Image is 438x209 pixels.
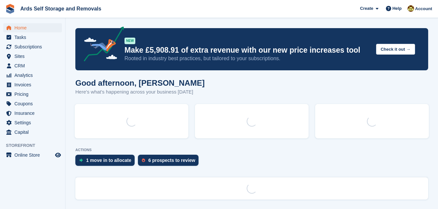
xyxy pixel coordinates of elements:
p: Rooted in industry best practices, but tailored to your subscriptions. [124,55,371,62]
div: 6 prospects to review [148,158,195,163]
span: Account [415,6,432,12]
span: Home [14,23,54,32]
p: ACTIONS [75,148,428,152]
span: Subscriptions [14,42,54,51]
a: menu [3,128,62,137]
div: NEW [124,38,135,44]
span: CRM [14,61,54,70]
span: Analytics [14,71,54,80]
img: Mark McFerran [408,5,414,12]
img: move_ins_to_allocate_icon-fdf77a2bb77ea45bf5b3d319d69a93e2d87916cf1d5bf7949dd705db3b84f3ca.svg [79,158,83,162]
a: menu [3,109,62,118]
a: Ards Self Storage and Removals [18,3,104,14]
a: menu [3,52,62,61]
span: Insurance [14,109,54,118]
a: menu [3,61,62,70]
a: 6 prospects to review [138,155,202,169]
button: Check it out → [376,44,415,55]
span: Storefront [6,142,65,149]
a: menu [3,23,62,32]
span: Sites [14,52,54,61]
h1: Good afternoon, [PERSON_NAME] [75,78,205,87]
a: menu [3,33,62,42]
span: Settings [14,118,54,127]
img: prospect-51fa495bee0391a8d652442698ab0144808aea92771e9ea1ae160a38d050c398.svg [142,158,145,162]
img: stora-icon-8386f47178a22dfd0bd8f6a31ec36ba5ce8667c1dd55bd0f319d3a0aa187defe.svg [5,4,15,14]
a: menu [3,71,62,80]
p: Here's what's happening across your business [DATE] [75,88,205,96]
span: Invoices [14,80,54,89]
a: menu [3,150,62,160]
span: Pricing [14,90,54,99]
img: price-adjustments-announcement-icon-8257ccfd72463d97f412b2fc003d46551f7dbcb40ab6d574587a9cd5c0d94... [78,26,124,64]
div: 1 move in to allocate [86,158,131,163]
a: menu [3,90,62,99]
span: Coupons [14,99,54,108]
span: Help [392,5,402,12]
a: menu [3,42,62,51]
a: menu [3,80,62,89]
a: menu [3,99,62,108]
span: Online Store [14,150,54,160]
span: Create [360,5,373,12]
span: Tasks [14,33,54,42]
p: Make £5,908.91 of extra revenue with our new price increases tool [124,45,371,55]
a: 1 move in to allocate [75,155,138,169]
a: Preview store [54,151,62,159]
a: menu [3,118,62,127]
span: Capital [14,128,54,137]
